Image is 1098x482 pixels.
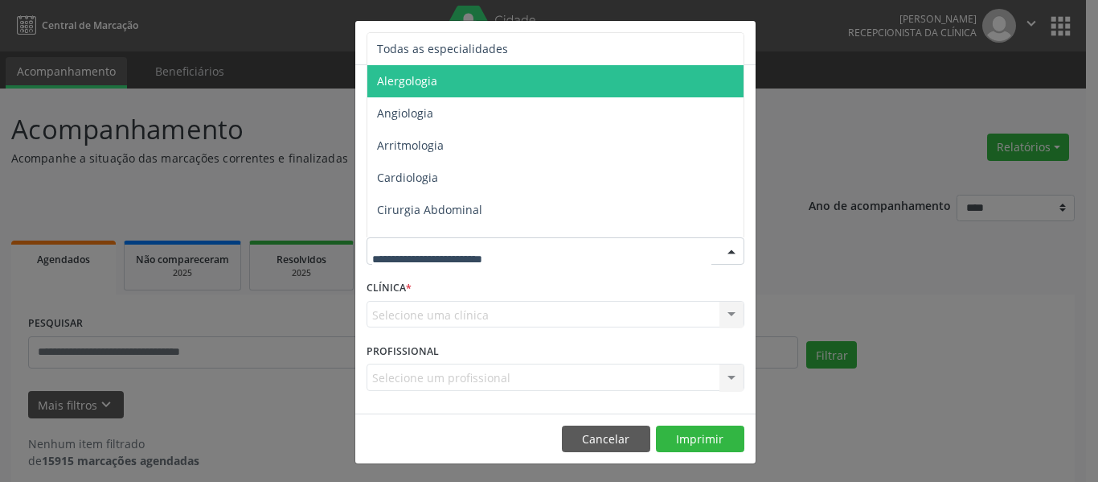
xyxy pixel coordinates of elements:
[367,276,412,301] label: CLÍNICA
[377,138,444,153] span: Arritmologia
[723,21,756,60] button: Close
[367,32,551,53] h5: Relatório de agendamentos
[367,339,439,364] label: PROFISSIONAL
[377,105,433,121] span: Angiologia
[377,202,482,217] span: Cirurgia Abdominal
[377,234,476,249] span: Cirurgia Bariatrica
[377,41,508,56] span: Todas as especialidades
[656,426,744,453] button: Imprimir
[377,170,438,185] span: Cardiologia
[562,426,650,453] button: Cancelar
[377,73,437,89] span: Alergologia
